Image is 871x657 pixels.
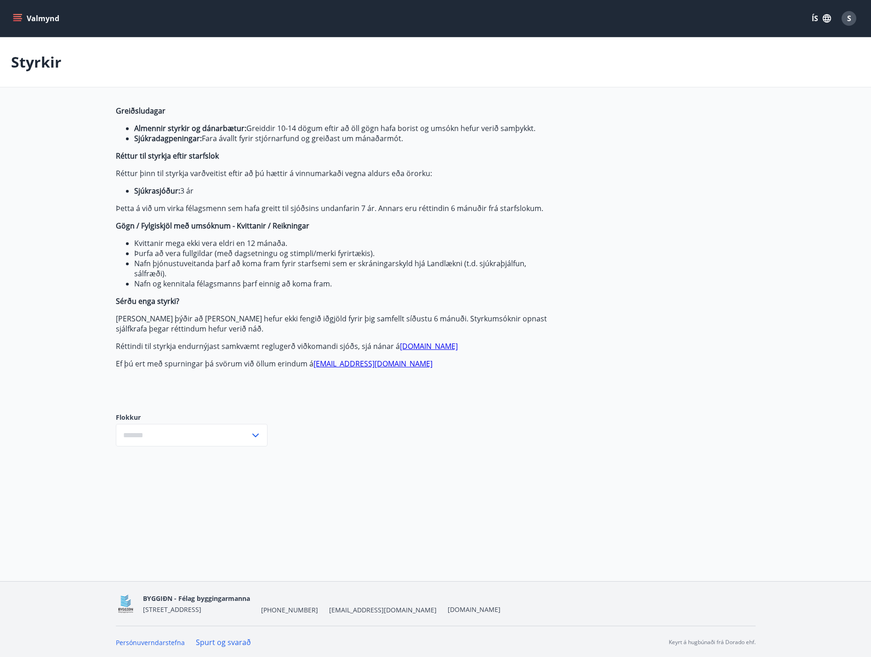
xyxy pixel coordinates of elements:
button: ÍS [807,10,836,27]
p: Réttur þinn til styrkja varðveitist eftir að þú hættir á vinnumarkaði vegna aldurs eða örorku: [116,168,550,178]
li: Fara ávallt fyrir stjórnarfund og greiðast um mánaðarmót. [134,133,550,143]
strong: Sjúkrasjóður: [134,186,180,196]
li: Greiddir 10-14 dögum eftir að öll gögn hafa borist og umsókn hefur verið samþykkt. [134,123,550,133]
strong: Sjúkradagpeningar: [134,133,202,143]
span: [PHONE_NUMBER] [261,606,318,615]
li: Kvittanir mega ekki vera eldri en 12 mánaða. [134,238,550,248]
label: Flokkur [116,413,268,422]
span: BYGGIÐN - Félag byggingarmanna [143,594,250,603]
p: [PERSON_NAME] þýðir að [PERSON_NAME] hefur ekki fengið iðgjöld fyrir þig samfellt síðustu 6 mánuð... [116,314,550,334]
strong: Sérðu enga styrki? [116,296,179,306]
a: Spurt og svarað [196,637,251,647]
p: Keyrt á hugbúnaði frá Dorado ehf. [669,638,756,646]
strong: Greiðsludagar [116,106,165,116]
a: Persónuverndarstefna [116,638,185,647]
span: [STREET_ADDRESS] [143,605,201,614]
p: Þetta á við um virka félagsmenn sem hafa greitt til sjóðsins undanfarin 7 ár. Annars eru réttindi... [116,203,550,213]
p: Styrkir [11,52,62,72]
img: BKlGVmlTW1Qrz68WFGMFQUcXHWdQd7yePWMkvn3i.png [116,594,136,614]
li: Þurfa að vera fullgildar (með dagsetningu og stimpli/merki fyrirtækis). [134,248,550,258]
li: Nafn og kennitala félagsmanns þarf einnig að koma fram. [134,279,550,289]
a: [DOMAIN_NAME] [448,605,501,614]
a: [DOMAIN_NAME] [400,341,458,351]
a: [EMAIL_ADDRESS][DOMAIN_NAME] [313,359,433,369]
strong: Gögn / Fylgiskjöl með umsóknum - Kvittanir / Reikningar [116,221,309,231]
button: S [838,7,860,29]
p: Réttindi til styrkja endurnýjast samkvæmt reglugerð viðkomandi sjóðs, sjá nánar á [116,341,550,351]
strong: Almennir styrkir og dánarbætur: [134,123,246,133]
strong: Réttur til styrkja eftir starfslok [116,151,219,161]
li: Nafn þjónustuveitanda þarf að koma fram fyrir starfsemi sem er skráningarskyld hjá Landlækni (t.d... [134,258,550,279]
li: 3 ár [134,186,550,196]
p: Ef þú ert með spurningar þá svörum við öllum erindum á [116,359,550,369]
button: menu [11,10,63,27]
span: [EMAIL_ADDRESS][DOMAIN_NAME] [329,606,437,615]
span: S [847,13,851,23]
